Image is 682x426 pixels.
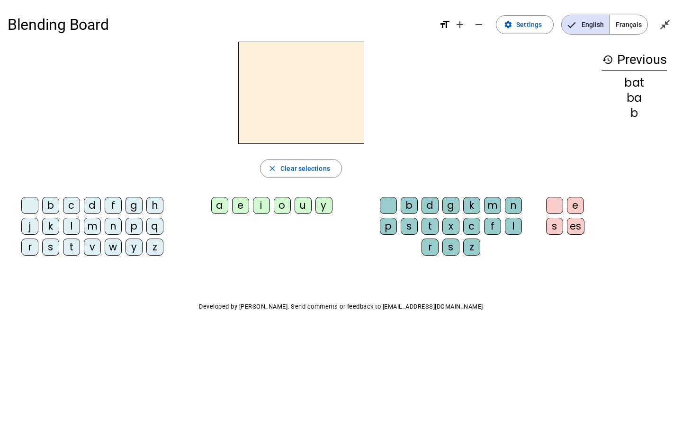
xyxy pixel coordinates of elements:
[422,197,439,214] div: d
[484,197,501,214] div: m
[401,197,418,214] div: b
[602,77,667,89] div: bat
[450,15,469,34] button: Increase font size
[454,19,466,30] mat-icon: add
[232,197,249,214] div: e
[21,239,38,256] div: r
[602,54,613,65] mat-icon: history
[315,197,332,214] div: y
[463,218,480,235] div: c
[126,218,143,235] div: p
[146,218,163,235] div: q
[253,197,270,214] div: i
[63,197,80,214] div: c
[42,218,59,235] div: k
[442,197,459,214] div: g
[146,197,163,214] div: h
[84,218,101,235] div: m
[63,218,80,235] div: l
[516,19,542,30] span: Settings
[562,15,610,34] span: English
[84,197,101,214] div: d
[469,15,488,34] button: Decrease font size
[496,15,554,34] button: Settings
[422,218,439,235] div: t
[655,15,674,34] button: Exit full screen
[84,239,101,256] div: v
[602,92,667,104] div: ba
[659,19,671,30] mat-icon: close_fullscreen
[268,164,277,173] mat-icon: close
[126,197,143,214] div: g
[463,239,480,256] div: z
[105,197,122,214] div: f
[473,19,485,30] mat-icon: remove
[463,197,480,214] div: k
[8,301,674,312] p: Developed by [PERSON_NAME]. Send comments or feedback to [EMAIL_ADDRESS][DOMAIN_NAME]
[42,197,59,214] div: b
[8,9,431,40] h1: Blending Board
[380,218,397,235] div: p
[126,239,143,256] div: y
[546,218,563,235] div: s
[567,197,584,214] div: e
[442,218,459,235] div: x
[146,239,163,256] div: z
[567,218,584,235] div: es
[211,197,228,214] div: a
[602,49,667,71] h3: Previous
[105,218,122,235] div: n
[484,218,501,235] div: f
[63,239,80,256] div: t
[439,19,450,30] mat-icon: format_size
[42,239,59,256] div: s
[505,218,522,235] div: l
[105,239,122,256] div: w
[561,15,648,35] mat-button-toggle-group: Language selection
[280,163,330,174] span: Clear selections
[422,239,439,256] div: r
[505,197,522,214] div: n
[401,218,418,235] div: s
[295,197,312,214] div: u
[504,20,512,29] mat-icon: settings
[21,218,38,235] div: j
[602,107,667,119] div: b
[610,15,647,34] span: Français
[442,239,459,256] div: s
[260,159,342,178] button: Clear selections
[274,197,291,214] div: o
